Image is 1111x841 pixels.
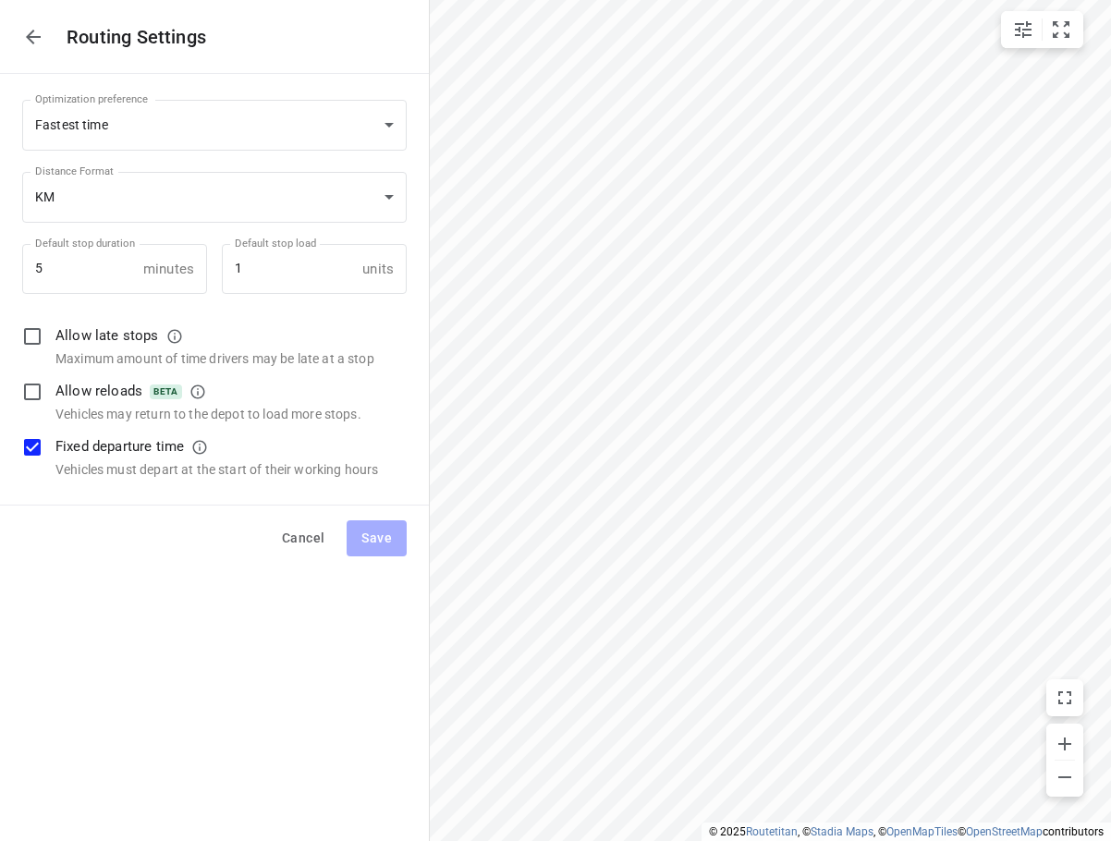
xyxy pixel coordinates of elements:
div: small contained button group [1001,11,1083,48]
button: Map settings [1005,11,1042,48]
button: Cancel [267,520,339,556]
a: OpenStreetMap [966,825,1043,838]
span: BETA [150,384,181,399]
div: KM [35,189,377,206]
a: Stadia Maps [811,825,873,838]
p: units [362,259,394,280]
li: © 2025 , © , © © contributors [709,825,1104,838]
p: Vehicles may return to the depot to load more stops. [55,405,407,423]
button: Fit zoom [1043,11,1080,48]
div: KM [22,172,407,223]
p: minutes [143,259,194,280]
p: Fixed departure time [55,437,208,457]
div: Fastest time [22,100,407,151]
a: OpenMapTiles [886,825,958,838]
p: Vehicles must depart at the start of their working hours [55,460,378,479]
p: Allow reloads [55,382,206,401]
a: Routetitan [746,825,798,838]
p: Allow late stops [55,326,183,346]
span: Cancel [282,527,324,550]
p: Routing Settings [67,23,414,51]
p: Maximum amount of time drivers may be late at a stop [55,349,407,368]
